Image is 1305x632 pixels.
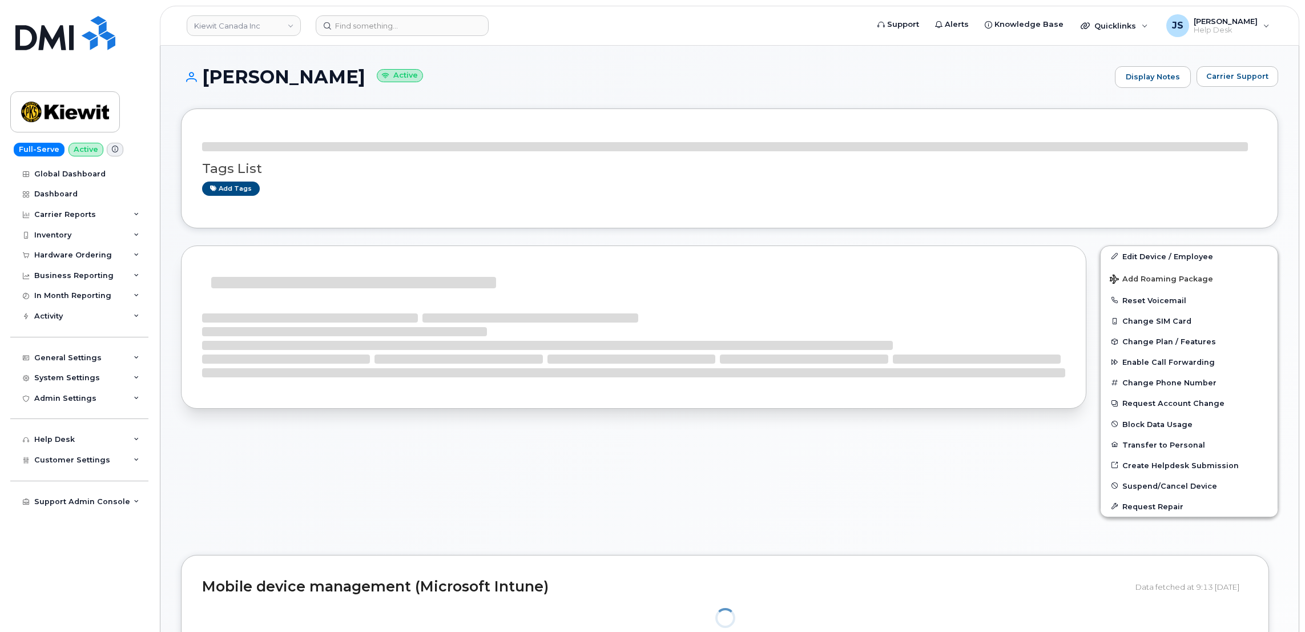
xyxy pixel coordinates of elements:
[377,69,423,82] small: Active
[1101,331,1278,352] button: Change Plan / Features
[1101,393,1278,413] button: Request Account Change
[1101,352,1278,372] button: Enable Call Forwarding
[181,67,1109,87] h1: [PERSON_NAME]
[1101,434,1278,455] button: Transfer to Personal
[1101,476,1278,496] button: Suspend/Cancel Device
[202,182,260,196] a: Add tags
[1115,66,1191,88] a: Display Notes
[1101,290,1278,311] button: Reset Voicemail
[1110,275,1213,285] span: Add Roaming Package
[1101,455,1278,476] a: Create Helpdesk Submission
[1122,481,1217,490] span: Suspend/Cancel Device
[1101,267,1278,290] button: Add Roaming Package
[1101,414,1278,434] button: Block Data Usage
[1206,71,1268,82] span: Carrier Support
[1101,246,1278,267] a: Edit Device / Employee
[1197,66,1278,87] button: Carrier Support
[202,162,1257,176] h3: Tags List
[1101,372,1278,393] button: Change Phone Number
[1101,496,1278,517] button: Request Repair
[1122,358,1215,367] span: Enable Call Forwarding
[1135,576,1248,598] div: Data fetched at 9:13 [DATE]
[1122,337,1216,346] span: Change Plan / Features
[202,579,1127,595] h2: Mobile device management (Microsoft Intune)
[1101,311,1278,331] button: Change SIM Card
